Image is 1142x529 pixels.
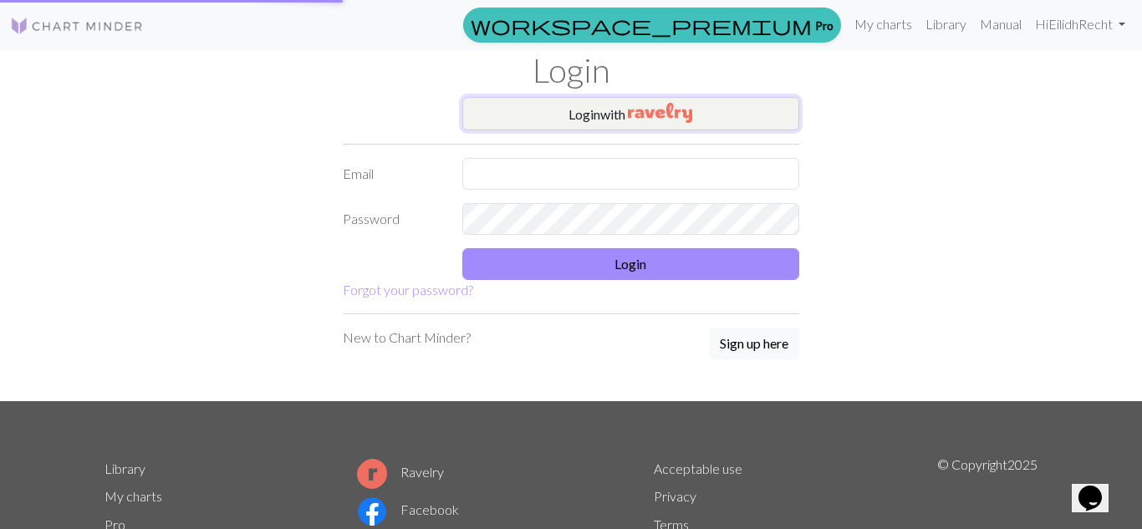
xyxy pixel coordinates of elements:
[462,97,800,130] button: Loginwith
[462,248,800,280] button: Login
[709,328,799,361] a: Sign up here
[848,8,919,41] a: My charts
[654,460,742,476] a: Acceptable use
[333,158,452,190] label: Email
[105,460,145,476] a: Library
[709,328,799,359] button: Sign up here
[105,488,162,504] a: My charts
[357,496,387,526] img: Facebook logo
[94,50,1048,90] h1: Login
[1072,462,1125,512] iframe: chat widget
[357,501,459,517] a: Facebook
[463,8,841,43] a: Pro
[357,459,387,489] img: Ravelry logo
[333,203,452,235] label: Password
[343,282,473,298] a: Forgot your password?
[654,488,696,504] a: Privacy
[343,328,471,348] p: New to Chart Minder?
[628,103,692,123] img: Ravelry
[471,13,812,37] span: workspace_premium
[973,8,1028,41] a: Manual
[1028,8,1132,41] a: HiEilidhRecht
[357,464,444,480] a: Ravelry
[919,8,973,41] a: Library
[10,16,144,36] img: Logo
